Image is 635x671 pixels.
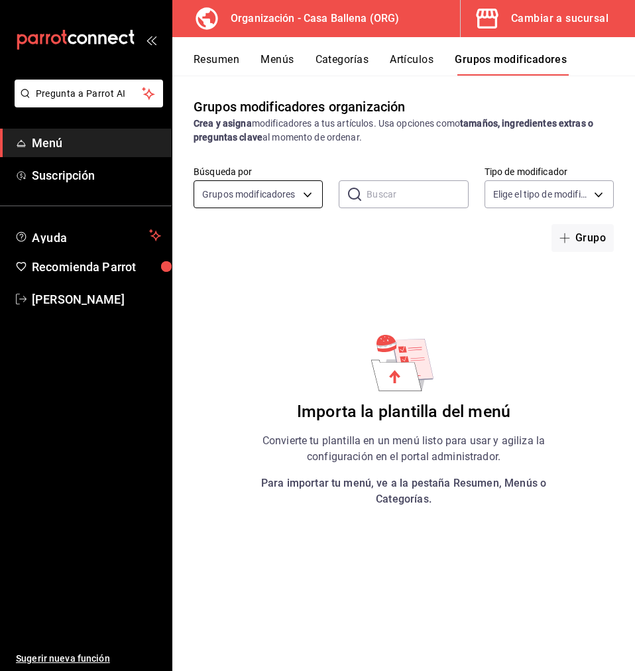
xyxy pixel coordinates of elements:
[220,11,399,27] h3: Organización - Casa Ballena (ORG)
[551,224,614,252] button: Grupo
[194,118,593,143] strong: tamaños, ingredientes extras o preguntas clave
[367,181,468,208] input: Buscar
[261,477,546,505] strong: Para importar tu menú, ve a la pestaña Resumen, Menús o Categorías.
[194,118,252,129] strong: Crea y asigna
[32,290,161,308] span: [PERSON_NAME]
[9,96,163,110] a: Pregunta a Parrot AI
[194,53,239,76] button: Resumen
[32,258,161,276] span: Recomienda Parrot
[32,166,161,184] span: Suscripción
[32,134,161,152] span: Menú
[390,53,433,76] button: Artículos
[493,188,589,201] span: Elige el tipo de modificador
[36,87,143,101] span: Pregunta a Parrot AI
[15,80,163,107] button: Pregunta a Parrot AI
[297,402,510,422] h6: Importa la plantilla del menú
[194,53,635,76] div: navigation tabs
[316,53,369,76] button: Categorías
[194,97,405,117] div: Grupos modificadores organización
[32,227,144,243] span: Ayuda
[194,117,614,145] div: modificadores a tus artículos. Usa opciones como al momento de ordenar.
[260,53,294,76] button: Menús
[237,433,571,465] p: Convierte tu plantilla en un menú listo para usar y agiliza la configuración en el portal adminis...
[455,53,567,76] button: Grupos modificadores
[146,34,156,45] button: open_drawer_menu
[485,167,614,176] label: Tipo de modificador
[194,167,323,176] label: Búsqueda por
[511,9,608,28] div: Cambiar a sucursal
[202,188,296,201] span: Grupos modificadores
[16,652,161,666] span: Sugerir nueva función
